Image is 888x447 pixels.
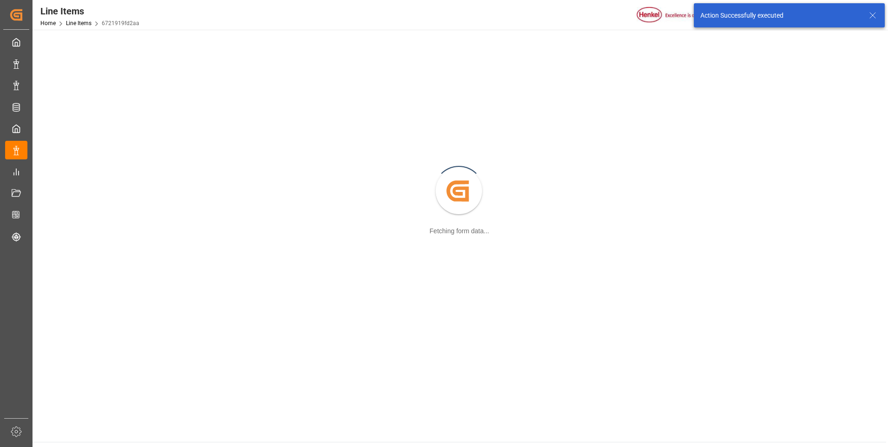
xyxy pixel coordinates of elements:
[40,20,56,26] a: Home
[40,4,139,18] div: Line Items
[700,11,860,20] div: Action Successfully executed
[66,20,91,26] a: Line Items
[637,7,715,23] img: Henkel%20logo.jpg_1689854090.jpg
[430,226,489,236] div: Fetching form data...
